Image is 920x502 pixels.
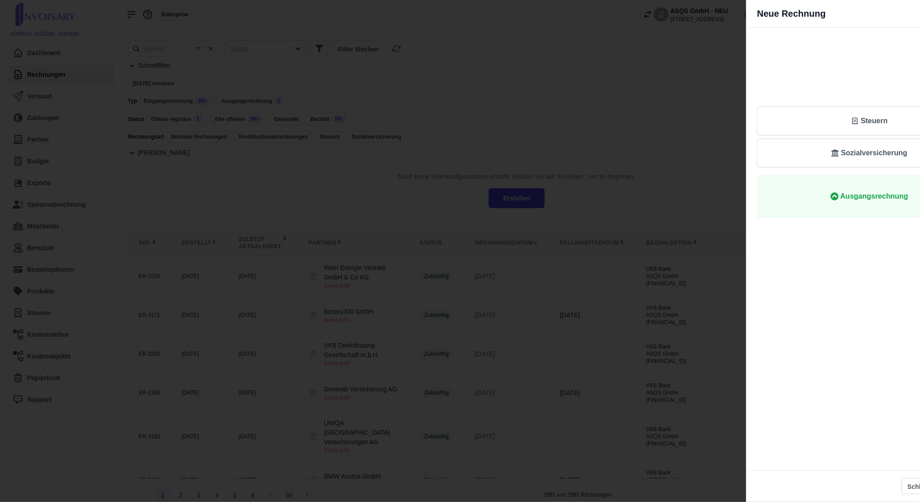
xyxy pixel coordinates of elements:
span: Ausgangsrechnung [841,191,908,202]
span: Sozialversicherung [841,148,907,158]
h4: Neue Rechnung [757,7,826,20]
span: Steuern [861,116,888,126]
